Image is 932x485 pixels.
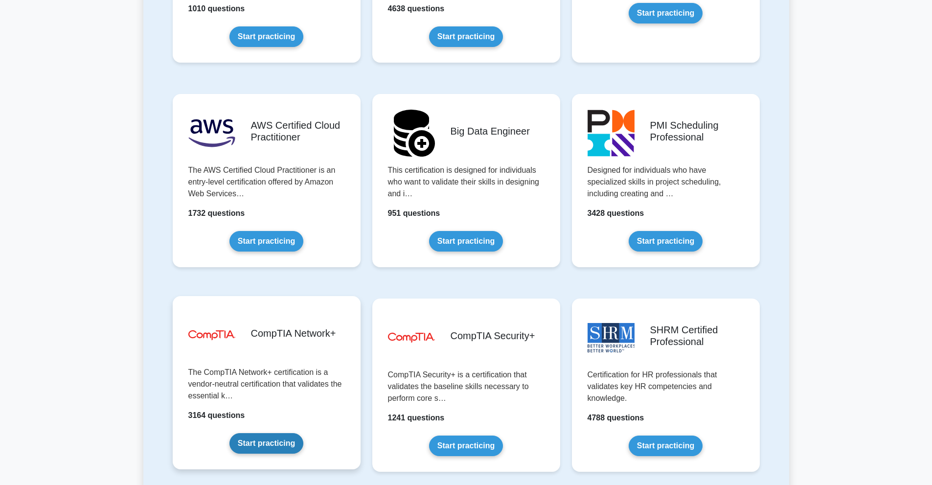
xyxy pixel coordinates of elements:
[229,231,303,252] a: Start practicing
[629,3,703,23] a: Start practicing
[429,26,503,47] a: Start practicing
[629,436,703,456] a: Start practicing
[229,433,303,454] a: Start practicing
[229,26,303,47] a: Start practicing
[429,436,503,456] a: Start practicing
[629,231,703,252] a: Start practicing
[429,231,503,252] a: Start practicing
